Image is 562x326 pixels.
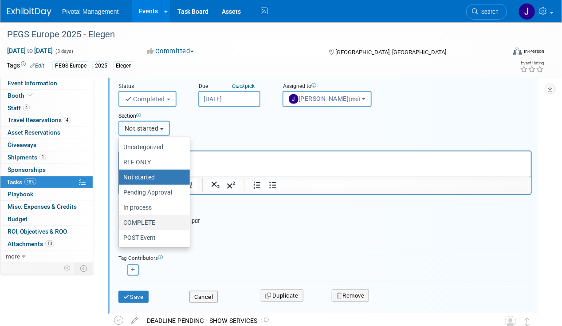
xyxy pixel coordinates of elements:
a: Asset Reservations [0,127,93,139]
span: to [26,47,34,54]
label: In process [123,202,181,213]
div: Details [118,138,532,150]
a: Search [466,4,507,20]
img: ExhibitDay [7,8,51,16]
span: 4 [23,104,30,111]
span: ROI, Objectives & ROO [8,228,67,235]
span: Sponsorships [8,166,46,173]
div: PEGS Europe [52,61,89,71]
span: [GEOGRAPHIC_DATA], [GEOGRAPHIC_DATA] [336,49,447,56]
button: Completed [118,91,177,107]
label: Uncategorized [123,141,181,153]
div: Status [118,83,185,91]
span: 18% [24,179,36,185]
a: Giveaways [0,139,93,151]
span: more [6,253,20,260]
span: Playbook [8,191,33,198]
span: 13 [45,240,54,247]
a: Quickpick [230,83,256,90]
i: Quick [232,83,245,89]
span: (3 days) [55,48,73,54]
td: Personalize Event Tab Strip [59,262,75,274]
div: Event Rating [520,61,544,65]
div: 2025 [92,61,110,71]
i: Booth reservation complete [28,93,33,98]
span: 1 [257,318,269,324]
span: Completed [125,95,165,103]
a: Sponsorships [0,164,93,176]
button: Superscript [224,179,239,191]
div: In-Person [523,48,544,55]
button: [PERSON_NAME](me) [283,91,372,107]
a: ROI, Objectives & ROO [0,226,93,238]
span: Booth [8,92,35,99]
button: Cancel [189,291,218,303]
button: Subscript [208,179,223,191]
span: Giveaways [8,141,36,148]
button: Numbered list [250,179,265,191]
a: Budget [0,213,93,225]
a: Misc. Expenses & Credits [0,201,93,213]
button: Save [118,291,149,303]
span: Asset Reservations [8,129,60,136]
div: Section [118,112,496,121]
div: PEGS Europe 2025 - Elegen [4,27,499,43]
a: Edit [30,63,44,69]
span: Staff [8,104,30,111]
div: Assigned to [283,83,376,91]
a: Staff4 [0,102,93,114]
img: Format-Inperson.png [513,48,522,55]
span: Not started [125,125,159,132]
a: edit [127,317,142,325]
td: Toggle Event Tabs [75,262,93,274]
span: Tasks [7,179,36,186]
div: Event Format [466,46,544,60]
iframe: Rich Text Area [119,151,531,176]
button: Remove [332,290,369,302]
div: Due [198,83,269,91]
i: Move task [525,318,529,326]
a: Playbook [0,188,93,200]
span: 1 [39,154,46,160]
input: Due Date [198,91,260,107]
span: Misc. Expenses & Credits [8,203,77,210]
span: Search [478,8,499,15]
a: Tasks18% [0,176,93,188]
span: Budget [8,215,28,223]
a: Shipments1 [0,151,93,163]
label: REF ONLY [123,156,181,168]
td: Tags [7,61,44,71]
span: (me) [349,96,361,102]
label: Pending Approval [123,187,181,198]
button: Bullet list [265,179,280,191]
span: Travel Reservations [8,116,71,123]
label: POST Event [123,232,181,243]
button: Committed [145,47,197,56]
div: Tag Contributors [118,253,532,262]
span: [DATE] [DATE] [7,47,53,55]
span: Pivotal Management [62,8,119,15]
label: COMPLETE [123,217,181,228]
a: Travel Reservations4 [0,114,93,126]
button: Duplicate [261,290,303,302]
a: Event Information [0,77,93,89]
label: Not started [123,171,181,183]
span: 4 [64,117,71,123]
a: more [0,250,93,262]
div: Elegen [113,61,134,71]
span: [PERSON_NAME] [289,95,362,102]
span: Attachments [8,240,54,247]
img: Jessica Gatton [519,3,535,20]
button: Not started [118,121,170,136]
span: Shipments [8,154,46,161]
span: Event Information [8,80,57,87]
a: Booth [0,90,93,102]
a: Attachments13 [0,238,93,250]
